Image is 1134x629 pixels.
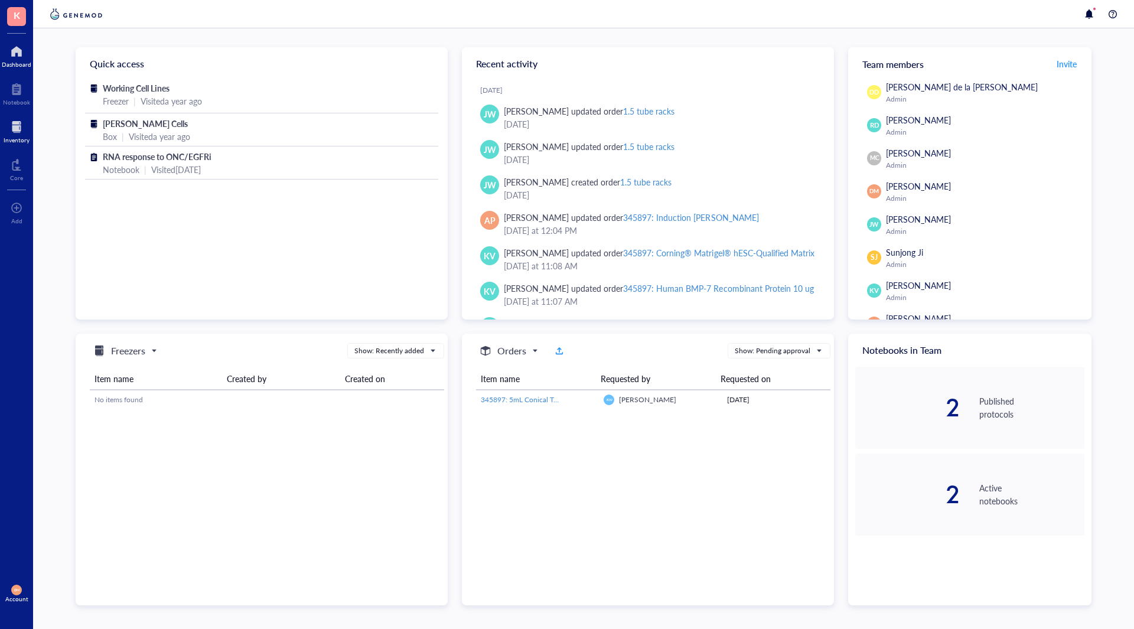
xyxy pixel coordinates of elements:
[848,47,1091,80] div: Team members
[504,175,672,188] div: [PERSON_NAME] created order
[14,8,20,22] span: K
[90,368,222,390] th: Item name
[623,141,674,152] div: 1.5 tube racks
[886,260,1080,269] div: Admin
[886,312,951,324] span: [PERSON_NAME]
[484,214,496,227] span: AP
[4,136,30,144] div: Inventory
[869,286,878,296] span: KV
[2,42,31,68] a: Dashboard
[623,105,674,117] div: 1.5 tube racks
[340,368,444,390] th: Created on
[14,588,19,592] span: DM
[869,154,879,162] span: MC
[94,395,439,405] div: No items found
[497,344,526,358] h5: Orders
[886,128,1080,137] div: Admin
[716,368,821,390] th: Requested on
[504,295,815,308] div: [DATE] at 11:07 AM
[484,285,496,298] span: KV
[103,130,117,143] div: Box
[1056,54,1077,73] button: Invite
[871,252,878,263] span: SJ
[619,395,676,405] span: [PERSON_NAME]
[886,227,1080,236] div: Admin
[623,247,814,259] div: 345897: Corning® Matrigel® hESC-Qualified Matrix
[484,107,496,120] span: JW
[462,47,834,80] div: Recent activity
[5,595,28,602] div: Account
[504,224,815,237] div: [DATE] at 12:04 PM
[623,282,813,294] div: 345897: Human BMP-7 Recombinant Protein 10 ug
[47,7,105,21] img: genemod-logo
[504,153,815,166] div: [DATE]
[504,246,814,259] div: [PERSON_NAME] updated order
[886,147,951,159] span: [PERSON_NAME]
[504,188,815,201] div: [DATE]
[886,81,1038,93] span: [PERSON_NAME] de la [PERSON_NAME]
[886,94,1080,104] div: Admin
[2,61,31,68] div: Dashboard
[103,82,170,94] span: Working Cell Lines
[484,249,496,262] span: KV
[476,368,596,390] th: Item name
[504,211,759,224] div: [PERSON_NAME] updated order
[4,118,30,144] a: Inventory
[76,47,448,80] div: Quick access
[144,163,146,176] div: |
[471,100,825,135] a: JW[PERSON_NAME] updated order1.5 tube racks[DATE]
[886,213,951,225] span: [PERSON_NAME]
[886,180,951,192] span: [PERSON_NAME]
[504,118,815,131] div: [DATE]
[886,246,923,258] span: Sunjong Ji
[869,120,879,131] span: RD
[103,163,139,176] div: Notebook
[886,161,1080,170] div: Admin
[141,94,202,107] div: Visited a year ago
[133,94,136,107] div: |
[481,395,594,405] a: 345897: 5mL Conical Tubes 500/CS
[504,282,814,295] div: [PERSON_NAME] updated order
[480,86,825,95] div: [DATE]
[129,130,190,143] div: Visited a year ago
[979,481,1084,507] div: Active notebooks
[471,277,825,312] a: KV[PERSON_NAME] updated order345897: Human BMP-7 Recombinant Protein 10 ug[DATE] at 11:07 AM
[471,171,825,206] a: JW[PERSON_NAME] created order1.5 tube racks[DATE]
[103,118,188,129] span: [PERSON_NAME] Cells
[3,99,30,106] div: Notebook
[103,151,211,162] span: RNA response to ONC/EGFRi
[504,105,674,118] div: [PERSON_NAME] updated order
[886,279,951,291] span: [PERSON_NAME]
[484,178,496,191] span: JW
[111,344,145,358] h5: Freezers
[504,140,674,153] div: [PERSON_NAME] updated order
[870,318,879,329] span: AP
[848,334,1091,367] div: Notebooks in Team
[869,187,879,195] span: DM
[1057,58,1077,70] span: Invite
[103,94,129,107] div: Freezer
[354,346,424,356] div: Show: Recently added
[151,163,201,176] div: Visited [DATE]
[596,368,716,390] th: Requested by
[471,135,825,171] a: JW[PERSON_NAME] updated order1.5 tube racks[DATE]
[10,174,23,181] div: Core
[222,368,340,390] th: Created by
[886,114,951,126] span: [PERSON_NAME]
[623,211,758,223] div: 345897: Induction [PERSON_NAME]
[484,143,496,156] span: JW
[727,395,826,405] div: [DATE]
[869,220,879,229] span: JW
[504,259,815,272] div: [DATE] at 11:08 AM
[855,483,960,506] div: 2
[11,217,22,224] div: Add
[471,206,825,242] a: AP[PERSON_NAME] updated order345897: Induction [PERSON_NAME][DATE] at 12:04 PM
[855,396,960,419] div: 2
[10,155,23,181] a: Core
[620,176,672,188] div: 1.5 tube racks
[122,130,124,143] div: |
[471,242,825,277] a: KV[PERSON_NAME] updated order345897: Corning® Matrigel® hESC-Qualified Matrix[DATE] at 11:08 AM
[979,395,1084,421] div: Published protocols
